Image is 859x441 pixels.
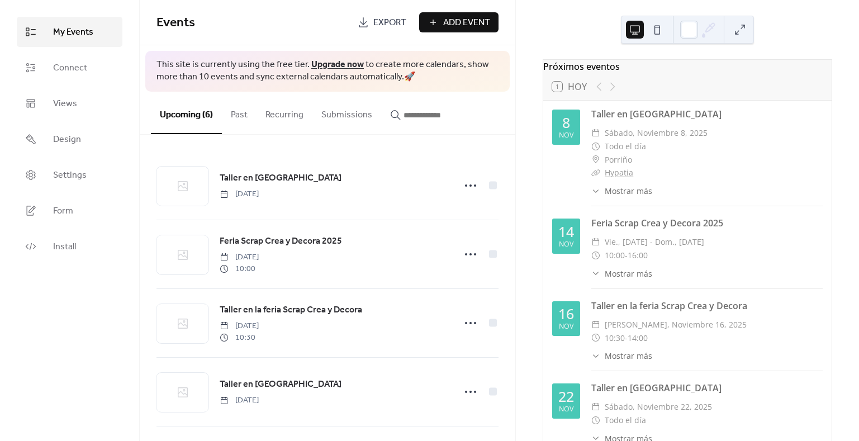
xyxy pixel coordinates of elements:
[53,61,87,75] span: Connect
[220,172,341,185] span: Taller en [GEOGRAPHIC_DATA]
[605,318,747,331] span: [PERSON_NAME], noviembre 16, 2025
[220,332,259,344] span: 10:30
[591,331,600,345] div: ​
[605,400,712,414] span: sábado, noviembre 22, 2025
[605,126,708,140] span: sábado, noviembre 8, 2025
[220,188,259,200] span: [DATE]
[628,249,648,262] span: 16:00
[17,160,122,190] a: Settings
[220,304,362,317] span: Taller en la feria Scrap Crea y Decora
[591,381,823,395] div: Taller en [GEOGRAPHIC_DATA]
[220,395,259,406] span: [DATE]
[373,16,406,30] span: Export
[591,414,600,427] div: ​
[559,241,573,248] div: nov
[562,116,570,130] div: 8
[605,235,704,249] span: vie., [DATE] - dom., [DATE]
[591,108,722,120] a: Taller en [GEOGRAPHIC_DATA]
[558,307,574,321] div: 16
[559,132,573,139] div: nov
[17,124,122,154] a: Design
[558,225,574,239] div: 14
[53,169,87,182] span: Settings
[591,249,600,262] div: ​
[220,252,259,263] span: [DATE]
[605,185,652,197] span: Mostrar más
[625,331,628,345] span: -
[605,153,632,167] span: Porriño
[591,140,600,153] div: ​
[591,318,600,331] div: ​
[53,26,93,39] span: My Events
[17,231,122,262] a: Install
[605,350,652,362] span: Mostrar más
[605,268,652,279] span: Mostrar más
[591,350,600,362] div: ​
[591,126,600,140] div: ​
[605,249,625,262] span: 10:00
[220,263,259,275] span: 10:00
[220,171,341,186] a: Taller en [GEOGRAPHIC_DATA]
[591,400,600,414] div: ​
[220,320,259,332] span: [DATE]
[220,377,341,392] a: Taller en [GEOGRAPHIC_DATA]
[17,53,122,83] a: Connect
[17,17,122,47] a: My Events
[419,12,499,32] button: Add Event
[151,92,222,134] button: Upcoming (6)
[559,406,573,413] div: nov
[591,350,652,362] button: ​Mostrar más
[53,205,73,218] span: Form
[257,92,312,133] button: Recurring
[605,414,646,427] span: Todo el día
[220,303,362,317] a: Taller en la feria Scrap Crea y Decora
[605,140,646,153] span: Todo el día
[605,331,625,345] span: 10:30
[591,216,823,230] div: Feria Scrap Crea y Decora 2025
[156,59,499,84] span: This site is currently using the free tier. to create more calendars, show more than 10 events an...
[591,235,600,249] div: ​
[628,331,648,345] span: 14:00
[558,390,574,404] div: 22
[605,167,633,178] a: Hypatia
[156,11,195,35] span: Events
[625,249,628,262] span: -
[591,299,823,312] div: Taller en la feria Scrap Crea y Decora
[443,16,490,30] span: Add Event
[53,133,81,146] span: Design
[53,240,76,254] span: Install
[543,60,832,73] div: Próximos eventos
[591,153,600,167] div: ​
[220,235,342,248] span: Feria Scrap Crea y Decora 2025
[591,268,600,279] div: ​
[591,166,600,179] div: ​
[349,12,415,32] a: Export
[312,92,381,133] button: Submissions
[17,88,122,118] a: Views
[591,185,600,197] div: ​
[17,196,122,226] a: Form
[591,268,652,279] button: ​Mostrar más
[559,323,573,330] div: nov
[220,378,341,391] span: Taller en [GEOGRAPHIC_DATA]
[53,97,77,111] span: Views
[591,185,652,197] button: ​Mostrar más
[222,92,257,133] button: Past
[311,56,364,73] a: Upgrade now
[220,234,342,249] a: Feria Scrap Crea y Decora 2025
